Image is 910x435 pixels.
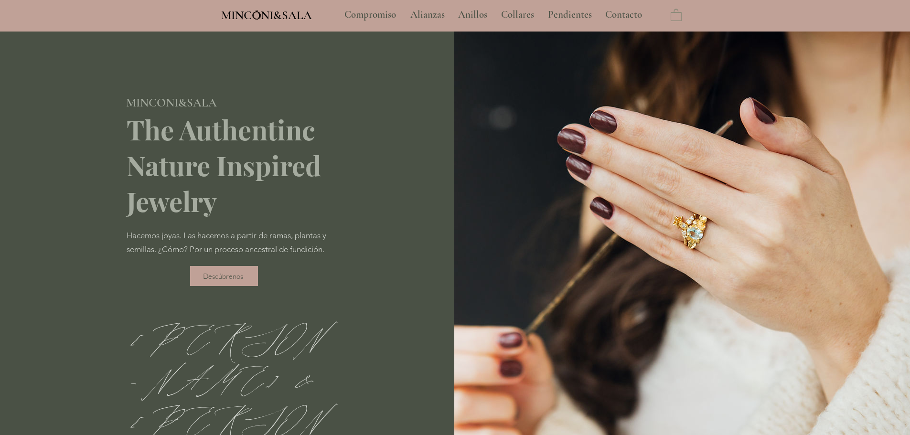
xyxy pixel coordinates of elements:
[190,266,258,286] a: Descúbrenos
[451,3,494,27] a: Anillos
[127,231,326,254] span: Hacemos joyas. Las hacemos a partir de ramas, plantas y semillas. ¿Cómo? Por un proceso ancestral...
[253,10,261,20] img: Minconi Sala
[543,3,597,27] p: Pendientes
[494,3,541,27] a: Collares
[496,3,539,27] p: Collares
[403,3,451,27] a: Alianzas
[340,3,401,27] p: Compromiso
[541,3,598,27] a: Pendientes
[337,3,403,27] a: Compromiso
[600,3,647,27] p: Contacto
[221,6,312,22] a: MINCONI&SALA
[598,3,650,27] a: Contacto
[406,3,450,27] p: Alianzas
[127,111,321,219] span: The Authentinc Nature Inspired Jewelry
[126,94,217,109] a: MINCONI&SALA
[453,3,492,27] p: Anillos
[203,272,243,281] span: Descúbrenos
[126,95,217,110] span: MINCONI&SALA
[221,8,312,22] span: MINCONI&SALA
[319,3,668,27] nav: Sitio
